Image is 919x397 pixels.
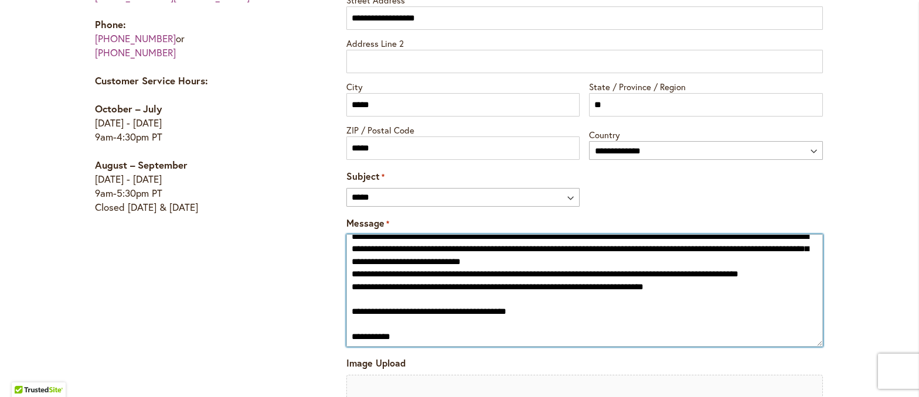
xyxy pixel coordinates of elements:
strong: Customer Service Hours: [95,74,208,87]
label: State / Province / Region [589,78,823,93]
label: Address Line 2 [346,35,823,50]
label: Message [346,217,389,230]
strong: Phone: [95,18,126,31]
label: Subject [346,170,384,183]
strong: October – July [95,102,162,115]
label: City [346,78,580,93]
a: [PHONE_NUMBER] [95,46,176,59]
a: [PHONE_NUMBER] [95,32,176,45]
p: or [95,18,301,60]
strong: August – September [95,158,188,172]
label: Country [589,126,823,141]
label: ZIP / Postal Code [346,121,580,136]
p: [DATE] - [DATE] 9am-4:30pm PT [95,102,301,144]
p: [DATE] - [DATE] 9am-5:30pm PT Closed [DATE] & [DATE] [95,158,301,214]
